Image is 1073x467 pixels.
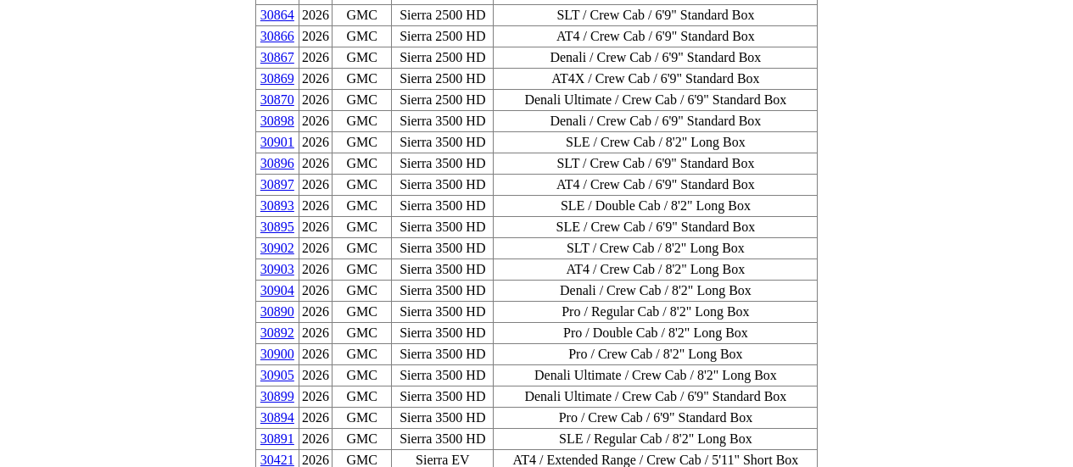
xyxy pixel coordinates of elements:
td: SLT / Crew Cab / 6'9" Standard Box [494,5,818,26]
td: GMC [333,153,392,175]
td: Sierra 3500 HD [392,259,494,281]
td: Pro / Regular Cab / 8'2" Long Box [494,302,818,323]
td: GMC [333,111,392,132]
td: Sierra 3500 HD [392,323,494,344]
a: 30895 [260,220,294,234]
td: GMC [333,132,392,153]
td: GMC [333,259,392,281]
a: 30902 [260,241,294,255]
td: 2026 [299,429,333,450]
td: Sierra 3500 HD [392,153,494,175]
a: 30894 [260,410,294,425]
a: 30870 [260,92,294,107]
td: Denali Ultimate / Crew Cab / 6'9" Standard Box [494,90,818,111]
td: GMC [333,429,392,450]
a: 30421 [260,453,294,467]
td: Sierra 3500 HD [392,408,494,429]
td: AT4 / Crew Cab / 8'2" Long Box [494,259,818,281]
td: 2026 [299,196,333,217]
td: 2026 [299,408,333,429]
a: 30903 [260,262,294,276]
a: 30896 [260,156,294,170]
td: AT4X / Crew Cab / 6'9" Standard Box [494,69,818,90]
td: SLE / Crew Cab / 6'9" Standard Box [494,217,818,238]
td: Sierra 3500 HD [392,365,494,386]
td: Sierra 2500 HD [392,5,494,26]
a: 30866 [260,29,294,43]
td: Denali / Crew Cab / 6'9" Standard Box [494,111,818,132]
td: Sierra 3500 HD [392,132,494,153]
td: SLE / Crew Cab / 8'2" Long Box [494,132,818,153]
td: GMC [333,238,392,259]
td: Denali / Crew Cab / 6'9" Standard Box [494,47,818,69]
a: 30900 [260,347,294,361]
td: Sierra 3500 HD [392,429,494,450]
td: 2026 [299,90,333,111]
td: 2026 [299,5,333,26]
td: 2026 [299,217,333,238]
td: 2026 [299,302,333,323]
td: 2026 [299,259,333,281]
td: Pro / Crew Cab / 6'9" Standard Box [494,408,818,429]
a: 30890 [260,304,294,319]
td: GMC [333,323,392,344]
td: GMC [333,196,392,217]
a: 30905 [260,368,294,382]
td: Pro / Crew Cab / 8'2" Long Box [494,344,818,365]
td: GMC [333,90,392,111]
a: 30892 [260,325,294,340]
td: GMC [333,217,392,238]
td: GMC [333,5,392,26]
td: GMC [333,408,392,429]
td: Sierra 2500 HD [392,47,494,69]
td: 2026 [299,386,333,408]
td: GMC [333,281,392,302]
td: Denali Ultimate / Crew Cab / 8'2" Long Box [494,365,818,386]
td: AT4 / Crew Cab / 6'9" Standard Box [494,26,818,47]
td: 2026 [299,132,333,153]
a: 30891 [260,431,294,446]
td: GMC [333,26,392,47]
td: Denali Ultimate / Crew Cab / 6'9" Standard Box [494,386,818,408]
td: 2026 [299,47,333,69]
a: 30869 [260,71,294,86]
td: 2026 [299,26,333,47]
a: 30864 [260,8,294,22]
td: GMC [333,175,392,196]
td: Sierra 3500 HD [392,281,494,302]
td: Sierra 3500 HD [392,302,494,323]
td: GMC [333,365,392,386]
td: GMC [333,47,392,69]
td: Sierra 2500 HD [392,26,494,47]
td: Sierra 3500 HD [392,111,494,132]
td: SLE / Regular Cab / 8'2" Long Box [494,429,818,450]
td: Denali / Crew Cab / 8'2" Long Box [494,281,818,302]
td: Sierra 3500 HD [392,196,494,217]
td: SLE / Double Cab / 8'2" Long Box [494,196,818,217]
td: 2026 [299,238,333,259]
a: 30897 [260,177,294,192]
a: 30899 [260,389,294,403]
td: 2026 [299,281,333,302]
td: Sierra 3500 HD [392,217,494,238]
td: 2026 [299,365,333,386]
td: SLT / Crew Cab / 8'2" Long Box [494,238,818,259]
a: 30904 [260,283,294,297]
a: 30867 [260,50,294,64]
a: 30893 [260,198,294,213]
a: 30898 [260,114,294,128]
td: Sierra 3500 HD [392,344,494,365]
td: Sierra 2500 HD [392,69,494,90]
td: GMC [333,386,392,408]
td: Sierra 3500 HD [392,238,494,259]
td: Pro / Double Cab / 8'2" Long Box [494,323,818,344]
td: GMC [333,302,392,323]
td: SLT / Crew Cab / 6'9" Standard Box [494,153,818,175]
td: 2026 [299,323,333,344]
td: 2026 [299,111,333,132]
td: Sierra 3500 HD [392,386,494,408]
a: 30901 [260,135,294,149]
td: 2026 [299,69,333,90]
td: Sierra 2500 HD [392,90,494,111]
td: 2026 [299,175,333,196]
